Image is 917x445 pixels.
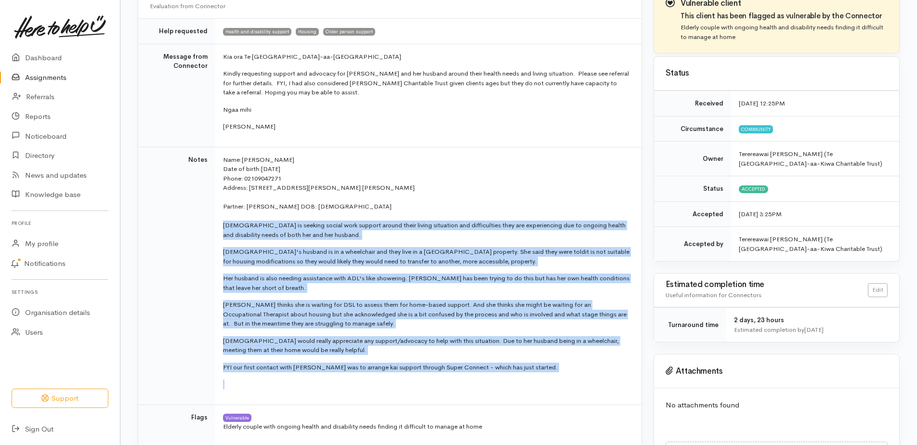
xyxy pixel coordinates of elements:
span: Phone: [223,174,243,183]
span: Accepted [739,185,768,193]
h3: Status [666,69,888,78]
span: Evaluation from Connector [150,2,225,10]
td: Accepted [654,201,731,227]
p: [PERSON_NAME] thinks she is waiting for DSL to assess them for home-based support. And she thinks... [223,300,630,328]
time: [DATE] [804,326,824,334]
p: Elderly couple with ongoing health and disability needs finding it difficult to manage at home [681,23,888,41]
span: Community [739,125,773,133]
span: Address: [223,183,248,192]
h3: Estimated completion time [666,280,868,289]
p: Ngaa mihi [223,105,630,115]
td: Accepted by [654,227,731,262]
time: [DATE] 12:25PM [739,99,785,107]
span: Housing [296,28,319,36]
h6: Settings [12,286,108,299]
span: 02109047271 [244,174,281,183]
h4: This client has been flagged as vulnerable by the Connector [681,12,888,20]
td: Terereawai [PERSON_NAME] (Te [GEOGRAPHIC_DATA]-aa-Kiwa Charitable Trust) [731,227,899,262]
span: [DEMOGRAPHIC_DATA]'s husband is in a wheelchair and they live in a [GEOGRAPHIC_DATA] property. Sh... [223,248,585,256]
td: Received [654,91,731,117]
td: Notes [138,147,215,405]
p: FYI our first contact with [PERSON_NAME] was to arrange kai support through Super Connect - which... [223,363,630,372]
td: Turnaround time [654,308,726,342]
time: [DATE] 3:25PM [739,210,782,218]
p: ousing modifications so they would likely they would need to transfer to another, more accessible... [223,247,630,266]
span: Health and disability support [223,28,291,36]
td: Circumstance [654,116,731,142]
p: Kia ora Te [GEOGRAPHIC_DATA]-aa-[GEOGRAPHIC_DATA] [223,52,630,62]
span: Partner: [PERSON_NAME] DOB: [DEMOGRAPHIC_DATA] [223,202,392,210]
span: [DATE] [261,165,280,173]
p: No attachments found [666,400,888,411]
span: Older person support [323,28,375,36]
p: [PERSON_NAME] [223,122,630,131]
span: Name: [223,156,242,164]
span: [PERSON_NAME] [242,156,294,164]
td: Message from Connector [138,44,215,147]
td: Status [654,176,731,202]
span: Vulnerable [223,414,251,421]
span: Date of birth: [223,165,261,173]
span: Terereawai [PERSON_NAME] (Te [GEOGRAPHIC_DATA]-aa-Kiwa Charitable Trust) [739,150,882,168]
h3: Attachments [666,366,888,376]
h6: Profile [12,217,108,230]
div: Estimated completion by [734,325,888,335]
span: 2 days, 23 hours [734,316,784,324]
p: [DEMOGRAPHIC_DATA] would really appreciate any support/advocacy to help with this situation. Due ... [223,336,630,355]
p: [DEMOGRAPHIC_DATA] is seeking social work support around their living situation and difficulties ... [223,221,630,239]
span: it is not suitable for h [223,248,629,265]
td: Owner [654,142,731,176]
td: Help requested [138,19,215,44]
p: Elderly couple with ongoing health and disability needs finding it difficult to manage at home [223,422,630,432]
a: Edit [868,283,888,297]
span: Useful information for Connectors [666,291,761,299]
p: Kindly requesting support and advocacy for [PERSON_NAME] and her husband around their health need... [223,69,630,97]
button: Support [12,389,108,408]
p: Her husband is also needing assistance with ADL's like showering. [PERSON_NAME] has been trying t... [223,274,630,292]
span: [STREET_ADDRESS][PERSON_NAME] [PERSON_NAME] [249,183,415,192]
